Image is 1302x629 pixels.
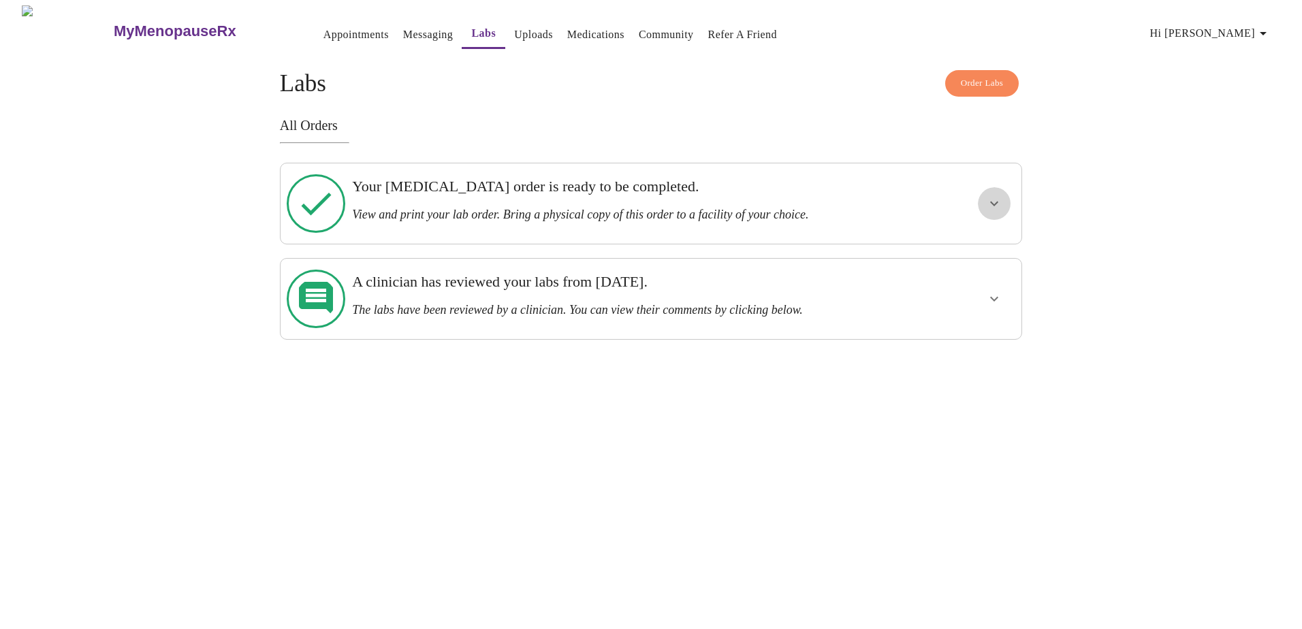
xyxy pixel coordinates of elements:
a: Community [639,25,694,44]
a: Medications [567,25,624,44]
img: MyMenopauseRx Logo [22,5,112,57]
h3: All Orders [280,118,1022,133]
a: Uploads [514,25,553,44]
button: Medications [562,21,630,48]
button: Appointments [318,21,394,48]
a: MyMenopauseRx [112,7,290,55]
button: show more [978,283,1011,315]
h4: Labs [280,70,1022,97]
span: Order Labs [961,76,1004,91]
button: Messaging [398,21,458,48]
button: Uploads [509,21,558,48]
button: Order Labs [945,70,1019,97]
button: Labs [462,20,505,49]
button: Community [633,21,699,48]
a: Appointments [323,25,389,44]
h3: The labs have been reviewed by a clinician. You can view their comments by clicking below. [352,303,878,317]
h3: View and print your lab order. Bring a physical copy of this order to a facility of your choice. [352,208,878,222]
button: Refer a Friend [703,21,783,48]
a: Refer a Friend [708,25,778,44]
a: Labs [471,24,496,43]
a: Messaging [403,25,453,44]
span: Hi [PERSON_NAME] [1150,24,1271,43]
h3: A clinician has reviewed your labs from [DATE]. [352,273,878,291]
button: show more [978,187,1011,220]
h3: Your [MEDICAL_DATA] order is ready to be completed. [352,178,878,195]
button: Hi [PERSON_NAME] [1145,20,1277,47]
h3: MyMenopauseRx [114,22,236,40]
